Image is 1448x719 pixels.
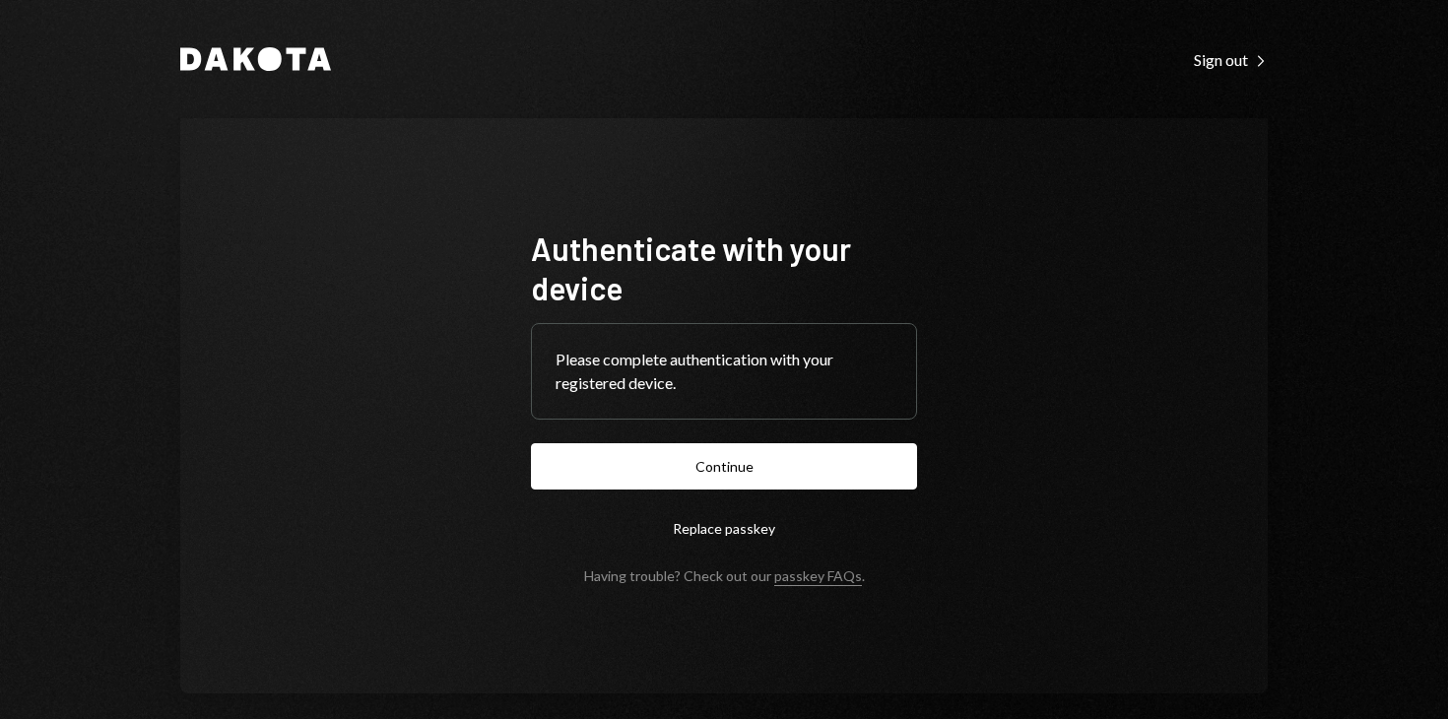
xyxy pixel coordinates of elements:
div: Having trouble? Check out our . [584,567,865,584]
div: Sign out [1194,50,1268,70]
h1: Authenticate with your device [531,229,917,307]
a: passkey FAQs [774,567,862,586]
button: Replace passkey [531,505,917,552]
a: Sign out [1194,48,1268,70]
div: Please complete authentication with your registered device. [556,348,892,395]
button: Continue [531,443,917,490]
